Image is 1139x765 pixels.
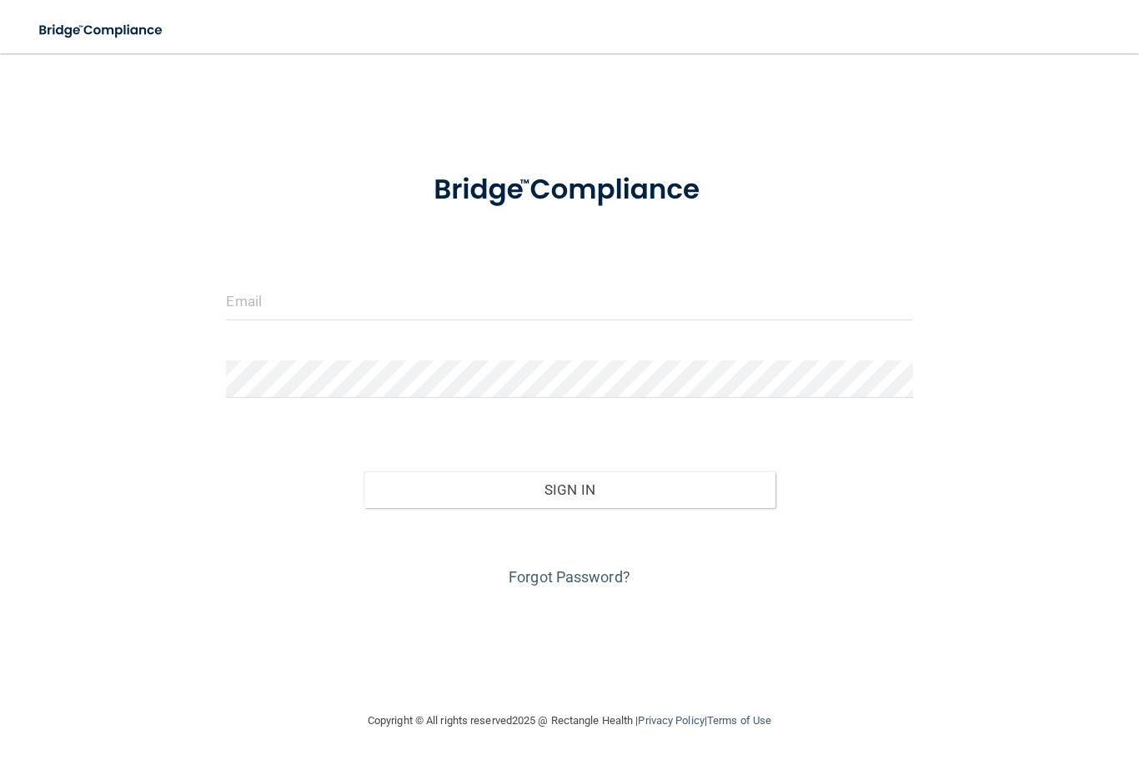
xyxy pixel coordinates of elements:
[226,283,912,320] input: Email
[404,154,735,227] img: bridge_compliance_login_screen.278c3ca4.svg
[364,471,775,508] button: Sign In
[638,714,704,727] a: Privacy Policy
[707,714,771,727] a: Terms of Use
[25,13,178,48] img: bridge_compliance_login_screen.278c3ca4.svg
[265,694,874,747] div: Copyright © All rights reserved 2025 @ Rectangle Health | |
[509,568,630,586] a: Forgot Password?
